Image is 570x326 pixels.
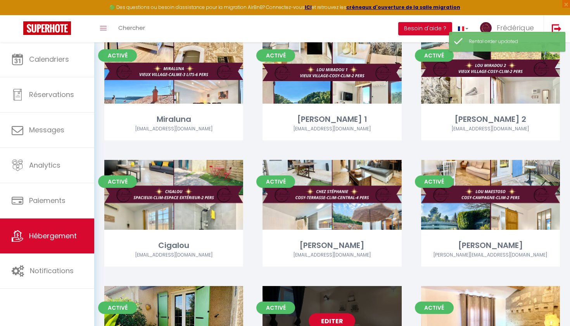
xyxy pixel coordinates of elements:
[104,113,243,125] div: Miraluna
[497,23,534,33] span: Frédérique
[415,302,454,314] span: Activé
[305,4,312,10] a: ICI
[256,49,295,62] span: Activé
[29,90,74,99] span: Réservations
[415,175,454,188] span: Activé
[6,3,29,26] button: Ouvrir le widget de chat LiveChat
[104,125,243,133] div: Airbnb
[421,251,560,259] div: Airbnb
[98,302,137,314] span: Activé
[104,239,243,251] div: Cigalou
[98,49,137,62] span: Activé
[421,239,560,251] div: [PERSON_NAME]
[104,251,243,259] div: Airbnb
[552,24,561,33] img: logout
[263,113,401,125] div: [PERSON_NAME] 1
[346,4,460,10] a: créneaux d'ouverture de la salle migration
[256,175,295,188] span: Activé
[29,231,77,241] span: Hébergement
[263,251,401,259] div: Airbnb
[29,196,66,205] span: Paiements
[398,22,452,35] button: Besoin d'aide ?
[118,24,145,32] span: Chercher
[29,54,69,64] span: Calendriers
[537,291,564,320] iframe: Chat
[256,302,295,314] span: Activé
[469,38,557,45] div: Rental order updated
[421,125,560,133] div: Airbnb
[263,125,401,133] div: Airbnb
[23,21,71,35] img: Super Booking
[474,15,544,42] a: ... Frédérique
[29,160,60,170] span: Analytics
[415,49,454,62] span: Activé
[421,113,560,125] div: [PERSON_NAME] 2
[480,22,492,34] img: ...
[98,175,137,188] span: Activé
[263,239,401,251] div: [PERSON_NAME]
[112,15,151,42] a: Chercher
[29,125,64,135] span: Messages
[30,266,74,276] span: Notifications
